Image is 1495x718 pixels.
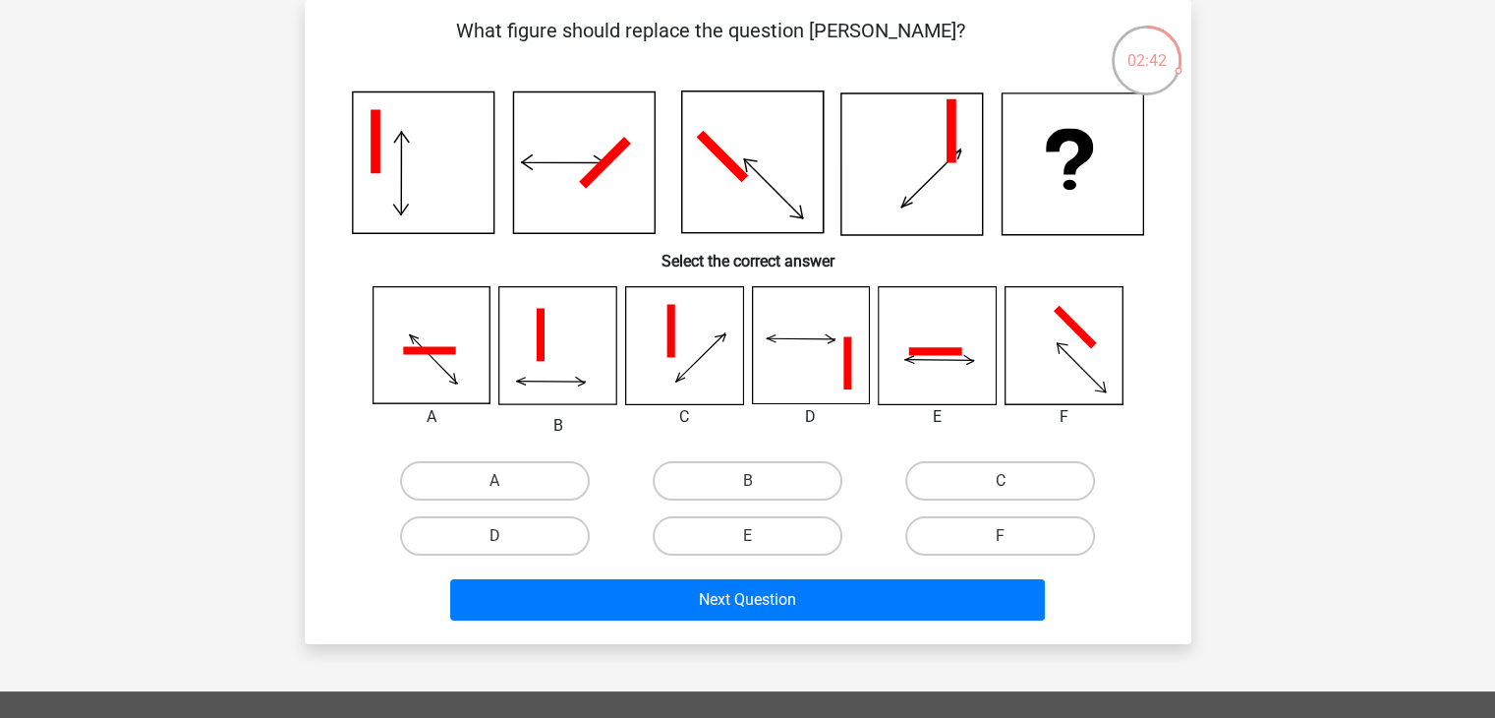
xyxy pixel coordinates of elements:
[863,405,1011,429] div: E
[336,16,1086,75] p: What figure should replace the question [PERSON_NAME]?
[610,405,759,429] div: C
[358,405,506,429] div: A
[484,414,632,438] div: B
[905,461,1095,501] label: C
[400,461,590,501] label: A
[336,236,1160,270] h6: Select the correct answer
[653,461,842,501] label: B
[737,405,886,429] div: D
[905,516,1095,556] label: F
[400,516,590,556] label: D
[1110,24,1183,73] div: 02:42
[450,579,1045,621] button: Next Question
[990,405,1138,429] div: F
[653,516,842,556] label: E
